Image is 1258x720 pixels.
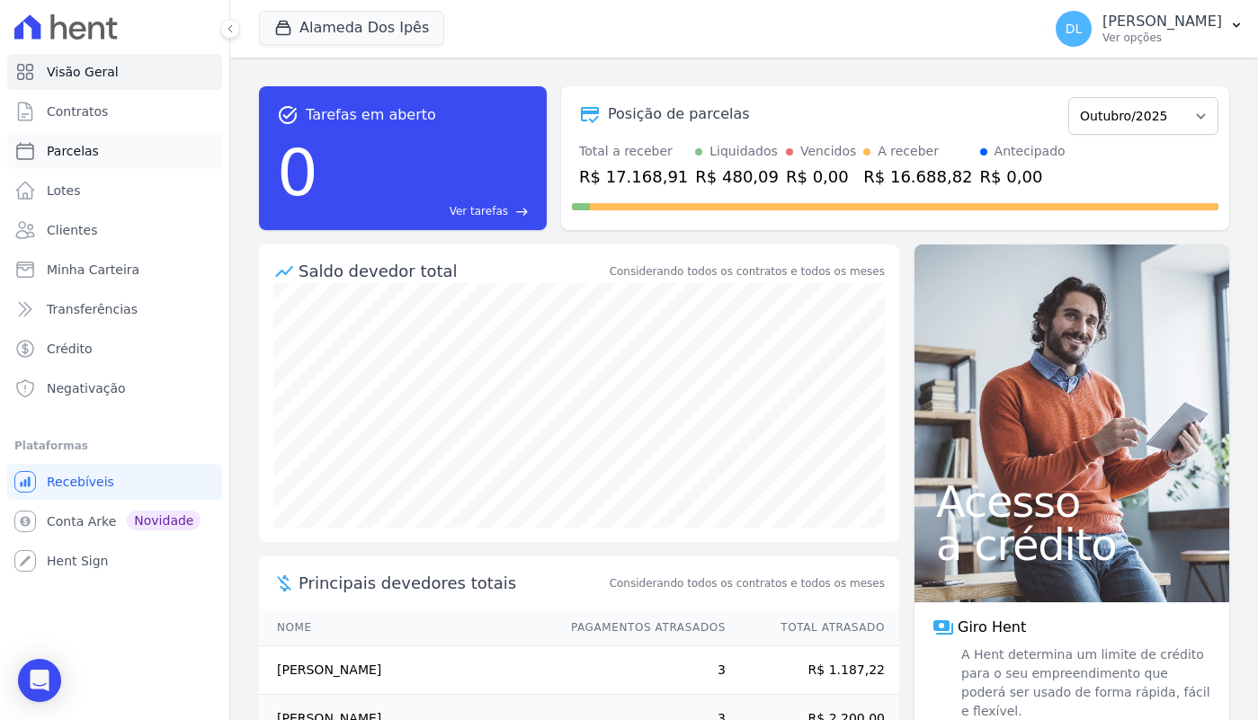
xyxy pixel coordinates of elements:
[259,609,554,646] th: Nome
[579,142,688,161] div: Total a receber
[7,370,222,406] a: Negativação
[786,164,856,189] div: R$ 0,00
[7,464,222,500] a: Recebíveis
[863,164,972,189] div: R$ 16.688,82
[7,543,222,579] a: Hent Sign
[299,571,606,595] span: Principais devedores totais
[47,102,108,120] span: Contratos
[7,133,222,169] a: Parcelas
[1102,13,1222,31] p: [PERSON_NAME]
[14,435,215,457] div: Plataformas
[259,11,444,45] button: Alameda Dos Ipês
[47,261,139,279] span: Minha Carteira
[554,646,727,695] td: 3
[47,512,116,530] span: Conta Arke
[554,609,727,646] th: Pagamentos Atrasados
[47,221,97,239] span: Clientes
[277,104,299,126] span: task_alt
[610,263,885,280] div: Considerando todos os contratos e todos os meses
[878,142,939,161] div: A receber
[579,164,688,189] div: R$ 17.168,91
[47,63,119,81] span: Visão Geral
[47,552,109,570] span: Hent Sign
[326,203,529,219] a: Ver tarefas east
[7,291,222,327] a: Transferências
[995,142,1066,161] div: Antecipado
[47,142,99,160] span: Parcelas
[936,480,1208,523] span: Acesso
[47,340,93,358] span: Crédito
[47,182,81,200] span: Lotes
[7,331,222,367] a: Crédito
[515,205,529,218] span: east
[127,511,201,530] span: Novidade
[610,575,885,591] span: Considerando todos os contratos e todos os meses
[1102,31,1222,45] p: Ver opções
[306,104,436,126] span: Tarefas em aberto
[18,659,61,702] div: Open Intercom Messenger
[727,646,899,695] td: R$ 1.187,22
[727,609,899,646] th: Total Atrasado
[709,142,778,161] div: Liquidados
[450,203,508,219] span: Ver tarefas
[7,54,222,90] a: Visão Geral
[259,646,554,695] td: [PERSON_NAME]
[7,212,222,248] a: Clientes
[299,259,606,283] div: Saldo devedor total
[800,142,856,161] div: Vencidos
[608,103,750,125] div: Posição de parcelas
[7,503,222,539] a: Conta Arke Novidade
[695,164,779,189] div: R$ 480,09
[1041,4,1258,54] button: DL [PERSON_NAME] Ver opções
[7,173,222,209] a: Lotes
[277,126,318,219] div: 0
[980,164,1066,189] div: R$ 0,00
[7,93,222,129] a: Contratos
[958,617,1026,638] span: Giro Hent
[47,473,114,491] span: Recebíveis
[47,379,126,397] span: Negativação
[936,523,1208,566] span: a crédito
[47,300,138,318] span: Transferências
[1066,22,1083,35] span: DL
[7,252,222,288] a: Minha Carteira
